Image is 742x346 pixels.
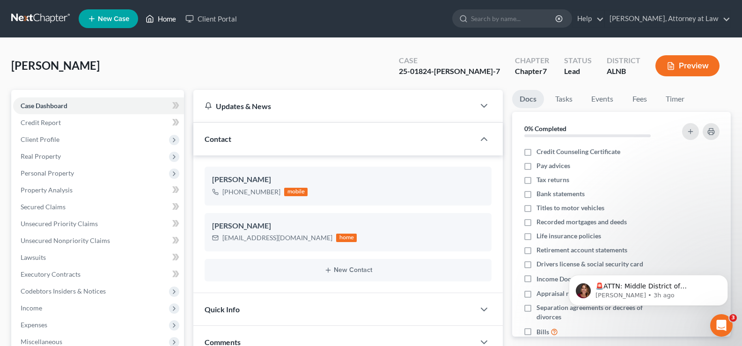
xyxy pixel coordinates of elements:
button: Preview [655,55,720,76]
span: Pay advices [536,161,570,170]
span: 7 [543,66,547,75]
div: Chapter [515,55,549,66]
div: District [607,55,640,66]
a: Tasks [548,90,580,108]
span: Contact [205,134,231,143]
span: Real Property [21,152,61,160]
span: Unsecured Priority Claims [21,220,98,228]
div: [EMAIL_ADDRESS][DOMAIN_NAME] [222,233,332,243]
a: Lawsuits [13,249,184,266]
iframe: Intercom live chat [710,314,733,337]
div: 25-01824-[PERSON_NAME]-7 [399,66,500,77]
span: Bills [536,327,549,337]
span: Expenses [21,321,47,329]
input: Search by name... [471,10,557,27]
a: Home [141,10,181,27]
a: Client Portal [181,10,242,27]
a: Events [584,90,621,108]
div: Status [564,55,592,66]
span: Case Dashboard [21,102,67,110]
a: Credit Report [13,114,184,131]
span: Executory Contracts [21,270,81,278]
a: Help [573,10,604,27]
span: Unsecured Nonpriority Claims [21,236,110,244]
a: [PERSON_NAME], Attorney at Law [605,10,730,27]
span: Credit Report [21,118,61,126]
div: [PERSON_NAME] [212,221,484,232]
span: Income Documents [536,274,593,284]
span: Property Analysis [21,186,73,194]
div: mobile [284,188,308,196]
span: 3 [729,314,737,322]
span: Secured Claims [21,203,66,211]
span: Retirement account statements [536,245,627,255]
a: Secured Claims [13,199,184,215]
a: Executory Contracts [13,266,184,283]
span: Bank statements [536,189,585,199]
a: Unsecured Priority Claims [13,215,184,232]
span: Credit Counseling Certificate [536,147,620,156]
a: Case Dashboard [13,97,184,114]
div: Chapter [515,66,549,77]
div: Updates & News [205,101,463,111]
span: Codebtors Insiders & Notices [21,287,106,295]
span: Personal Property [21,169,74,177]
div: Lead [564,66,592,77]
span: Tax returns [536,175,569,184]
span: Drivers license & social security card [536,259,643,269]
a: Docs [512,90,544,108]
span: [PERSON_NAME] [11,59,100,72]
span: Recorded mortgages and deeds [536,217,627,227]
span: Appraisal reports [536,289,588,298]
span: Life insurance policies [536,231,601,241]
span: Lawsuits [21,253,46,261]
span: Separation agreements or decrees of divorces [536,303,668,322]
iframe: Intercom notifications message [555,255,742,321]
div: ALNB [607,66,640,77]
strong: 0% Completed [524,125,566,133]
div: [PERSON_NAME] [212,174,484,185]
span: Client Profile [21,135,59,143]
span: Miscellaneous [21,338,62,346]
a: Fees [624,90,654,108]
button: New Contact [212,266,484,274]
div: home [336,234,357,242]
div: Case [399,55,500,66]
span: Income [21,304,42,312]
a: Timer [658,90,692,108]
span: Titles to motor vehicles [536,203,604,213]
span: New Case [98,15,129,22]
span: Quick Info [205,305,240,314]
a: Unsecured Nonpriority Claims [13,232,184,249]
div: [PHONE_NUMBER] [222,187,280,197]
a: Property Analysis [13,182,184,199]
